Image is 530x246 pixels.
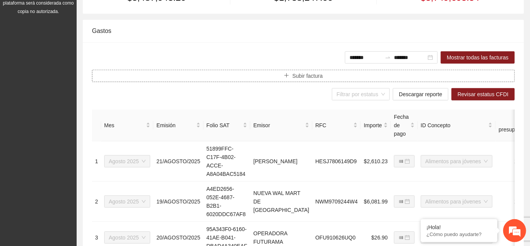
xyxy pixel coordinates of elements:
[4,164,146,191] textarea: Escriba su mensaje y pulse “Intro”
[421,121,487,130] span: ID Concepto
[385,54,391,61] span: swap-right
[153,141,203,182] td: 21/AGOSTO/2025
[207,121,242,130] span: Folio SAT
[418,110,496,141] th: ID Concepto
[104,121,145,130] span: Mes
[126,4,144,22] div: Minimizar ventana de chat en vivo
[92,70,515,82] button: plusSubir factura
[250,182,312,222] td: NUEVA WAL MART DE [GEOGRAPHIC_DATA]
[425,196,488,207] span: Alimentos para jóvenes
[447,53,509,62] span: Mostrar todas las facturas
[312,110,361,141] th: RFC
[92,20,515,42] div: Gastos
[92,141,101,182] td: 1
[250,110,312,141] th: Emisor
[312,141,361,182] td: HESJ7806149D9
[312,182,361,222] td: NWM9709244W4
[399,90,442,98] span: Descargar reporte
[101,110,154,141] th: Mes
[427,224,492,230] div: ¡Hola!
[385,54,391,61] span: to
[109,232,146,243] span: Agosto 2025
[425,156,488,167] span: Alimentos para jóvenes
[203,182,251,222] td: A4ED2656-052E-4687-B2B1-6020DDC67AF8
[253,121,304,130] span: Emisor
[292,72,323,80] span: Subir factura
[203,110,251,141] th: Folio SAT
[361,110,391,141] th: Importe
[361,141,391,182] td: $2,610.23
[458,90,509,98] span: Revisar estatus CFDI
[451,88,515,100] button: Revisar estatus CFDI
[109,196,146,207] span: Agosto 2025
[284,73,289,79] span: plus
[92,182,101,222] td: 2
[364,121,382,130] span: Importe
[153,110,203,141] th: Emisión
[393,88,448,100] button: Descargar reporte
[109,156,146,167] span: Agosto 2025
[394,113,409,138] span: Fecha de pago
[203,141,251,182] td: 51899FFC-C17F-4B02-ACCE-A8A04BAC5184
[153,182,203,222] td: 19/AGOSTO/2025
[441,51,515,64] button: Mostrar todas las facturas
[250,141,312,182] td: [PERSON_NAME]
[427,231,492,237] p: ¿Cómo puedo ayudarte?
[156,121,194,130] span: Emisión
[361,182,391,222] td: $6,081.99
[44,80,106,157] span: Estamos en línea.
[391,110,418,141] th: Fecha de pago
[40,39,129,49] div: Chatee con nosotros ahora
[315,121,352,130] span: RFC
